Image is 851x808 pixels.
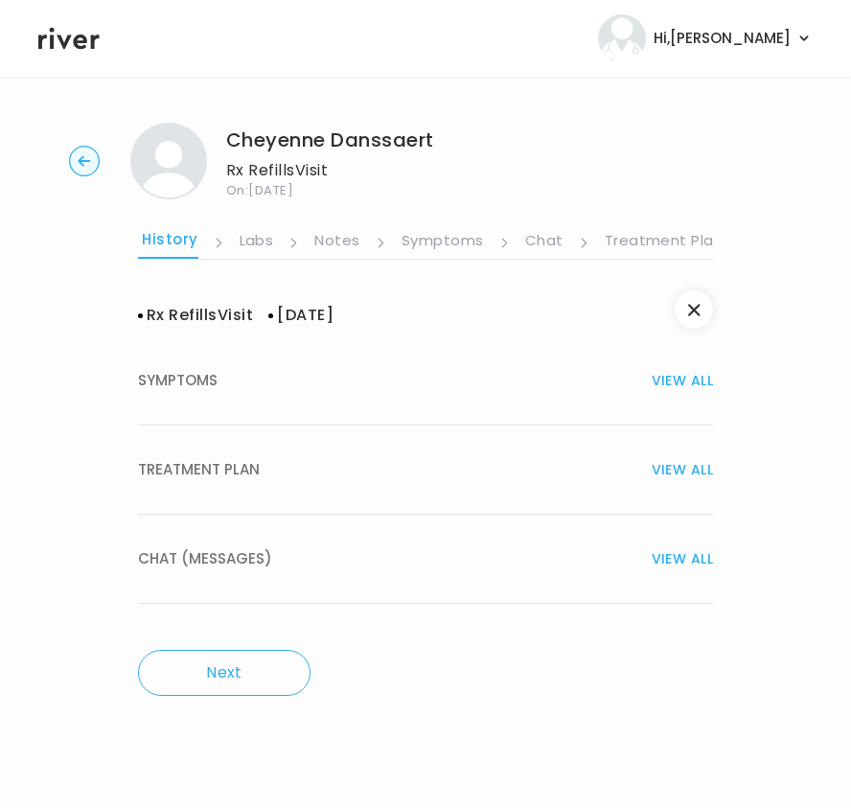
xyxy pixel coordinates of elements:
[654,25,791,52] span: Hi, [PERSON_NAME]
[138,650,310,696] button: Next
[138,336,713,426] button: SYMPTOMSVIEW ALL
[226,157,434,184] p: Rx Refills Visit
[525,227,563,258] a: Chat
[605,227,724,258] a: Treatment Plan
[402,227,484,258] a: Symptoms
[314,227,359,258] a: Notes
[226,127,434,153] h1: Cheyenne Danssaert
[138,515,713,604] button: CHAT (MESSAGES)VIEW ALL
[138,545,272,572] span: CHAT (MESSAGES)
[138,302,253,329] h3: Rx Refills Visit
[598,14,813,62] button: user avatarHi,[PERSON_NAME]
[103,226,197,259] a: Visit History
[652,545,713,572] span: VIEW ALL
[652,367,713,394] span: VIEW ALL
[240,227,274,258] a: Labs
[138,367,218,394] span: SYMPTOMS
[138,456,260,483] span: TREATMENT PLAN
[226,184,434,196] span: On: [DATE]
[598,14,646,62] img: user avatar
[652,456,713,483] span: VIEW ALL
[138,426,713,515] button: TREATMENT PLANVIEW ALL
[268,302,333,329] span: [DATE]
[130,123,207,199] img: Cheyenne Danssaert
